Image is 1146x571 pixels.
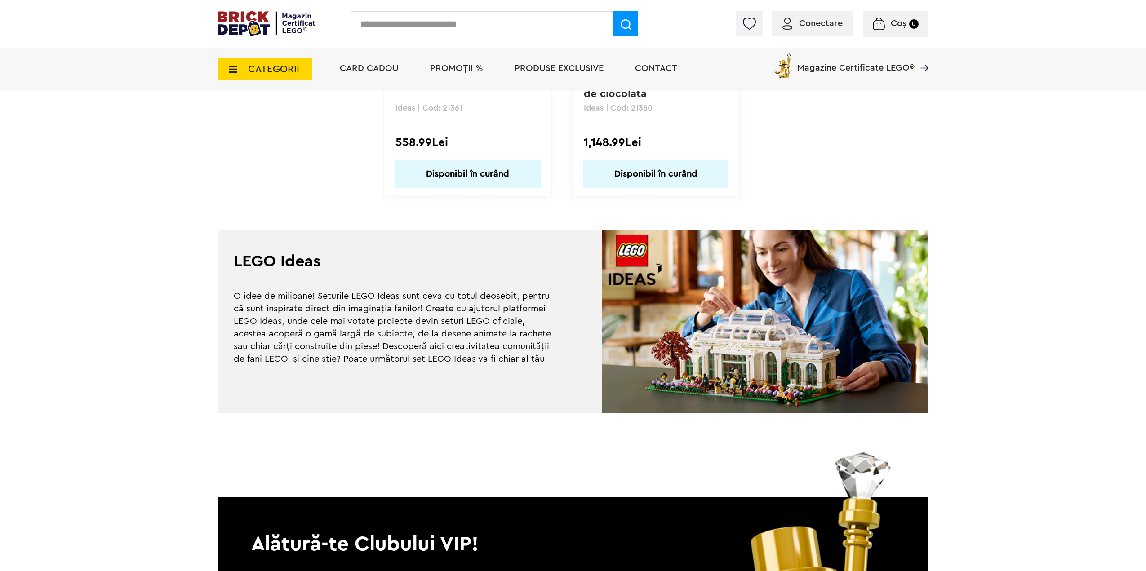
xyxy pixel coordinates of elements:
[909,19,919,29] small: 0
[799,19,843,28] span: Conectare
[340,64,399,73] a: Card Cadou
[584,137,728,148] div: 1,148.99Lei
[248,64,299,74] span: CATEGORII
[395,137,540,148] div: 558.99Lei
[515,64,604,73] a: Produse exclusive
[797,52,915,72] span: Magazine Certificate LEGO®
[782,19,843,28] a: Conectare
[430,64,483,73] a: PROMOȚII %
[395,104,540,112] p: Ideas | Cod: 21361
[635,64,677,73] a: Contact
[584,104,728,112] p: Ideas | Cod: 21360
[218,497,928,558] p: Alătură-te Clubului VIP!
[395,160,541,188] a: Disponibil în curând
[915,52,928,61] a: Magazine Certificate LEGO®
[583,160,728,188] a: Disponibil în curând
[234,290,557,365] p: O idee de milioane! Seturile LEGO Ideas sunt ceva cu totul deosebit, pentru că sunt inspirate dir...
[234,253,557,270] h2: LEGO Ideas
[891,19,906,28] span: Coș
